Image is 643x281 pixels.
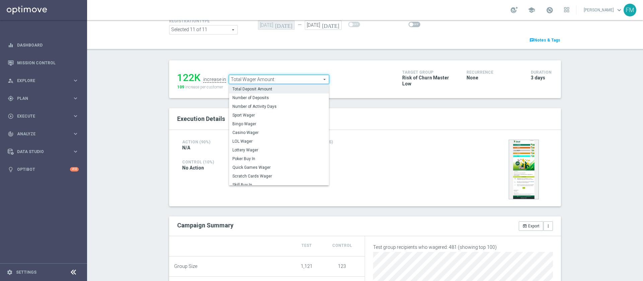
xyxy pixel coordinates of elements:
a: [PERSON_NAME]keyboard_arrow_down [583,5,624,15]
i: play_circle_outline [8,113,14,119]
i: track_changes [8,131,14,137]
h4: Target Group [402,70,456,75]
a: Optibot [17,160,70,178]
span: LOL Wager [232,139,326,144]
div: Mission Control [8,54,79,72]
i: keyboard_arrow_right [72,131,79,137]
div: Optibot [8,160,79,178]
button: more_vert [544,221,553,231]
i: [DATE] [275,20,295,28]
button: Data Studio keyboard_arrow_right [7,149,79,154]
span: Group Size [174,264,197,269]
span: Expert Online Expert Retail Master Online Master Retail Other and 6 more [169,25,237,34]
button: gps_fixed Plan keyboard_arrow_right [7,96,79,101]
div: Dashboard [8,36,79,54]
i: lightbulb [8,166,14,172]
button: Mission Control [7,60,79,66]
div: Analyze [8,131,72,137]
i: keyboard_arrow_right [72,148,79,155]
div: increase in [203,77,226,83]
span: Execute [17,114,72,118]
i: more_vert [546,224,551,228]
button: play_circle_outline Execute keyboard_arrow_right [7,114,79,119]
button: open_in_browser Export [519,221,543,231]
div: 122K [177,72,201,84]
div: Explore [8,78,72,84]
p: Test group recipients who wagered: 481 (showing top 100) [373,244,553,250]
i: [DATE] [322,20,342,28]
span: keyboard_arrow_down [616,6,623,14]
span: Number of Deposits [232,95,326,100]
span: Risk of Churn Master Low [402,75,456,87]
span: Poker Buy In [232,156,326,161]
div: Execute [8,113,72,119]
div: Plan [8,95,72,101]
i: chat [529,38,534,43]
span: Explore [17,79,72,83]
h4: Action (90%) [182,140,235,144]
img: 35101.jpeg [509,140,539,199]
a: Settings [16,270,37,274]
span: Quick Games Wager [232,165,326,170]
span: Bingo Wager [232,121,326,127]
h4: Recurrence [467,70,521,75]
h2: Campaign Summary [177,222,233,229]
span: Control [332,243,352,248]
div: Data Studio [8,149,72,155]
i: keyboard_arrow_right [72,77,79,84]
h4: Duration [531,70,553,75]
input: Select Date [305,20,342,30]
span: Total Deposit Amount [232,86,326,92]
span: Analyze [17,132,72,136]
i: equalizer [8,42,14,48]
span: Casino Wager [232,130,326,135]
h4: Channel(s) [307,140,360,144]
a: Mission Control [17,54,79,72]
i: keyboard_arrow_right [72,95,79,101]
span: school [528,6,535,14]
span: Plan [17,96,72,100]
button: person_search Explore keyboard_arrow_right [7,78,79,83]
button: lightbulb Optibot +10 [7,167,79,172]
span: None [467,75,478,81]
span: Sport Wager [232,113,326,118]
i: keyboard_arrow_right [72,113,79,119]
div: — [295,22,305,28]
i: settings [7,269,13,275]
span: 123 [338,264,346,269]
a: Dashboard [17,36,79,54]
span: 1,121 [301,264,312,269]
i: person_search [8,78,14,84]
i: open_in_browser [522,224,527,228]
span: Execution Details [177,115,225,122]
span: Skill Buy In [232,182,326,188]
span: 109 [177,85,184,89]
i: gps_fixed [8,95,14,101]
span: Test [301,243,312,248]
span: Number of Activity Days [232,104,326,109]
div: FM [624,4,636,16]
span: Lottery Wager [232,147,326,153]
h4: Control (10%) [182,160,423,164]
button: track_changes Analyze keyboard_arrow_right [7,131,79,137]
button: equalizer Dashboard [7,43,79,48]
span: 3 days [531,75,545,81]
span: N/A [182,145,190,151]
span: Data Studio [17,150,72,154]
a: chatNotes & Tags [529,37,561,44]
div: +10 [70,167,79,171]
span: increase per customer [185,85,223,89]
span: Scratch Cards Wager [232,173,326,179]
span: No Action [182,165,204,171]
